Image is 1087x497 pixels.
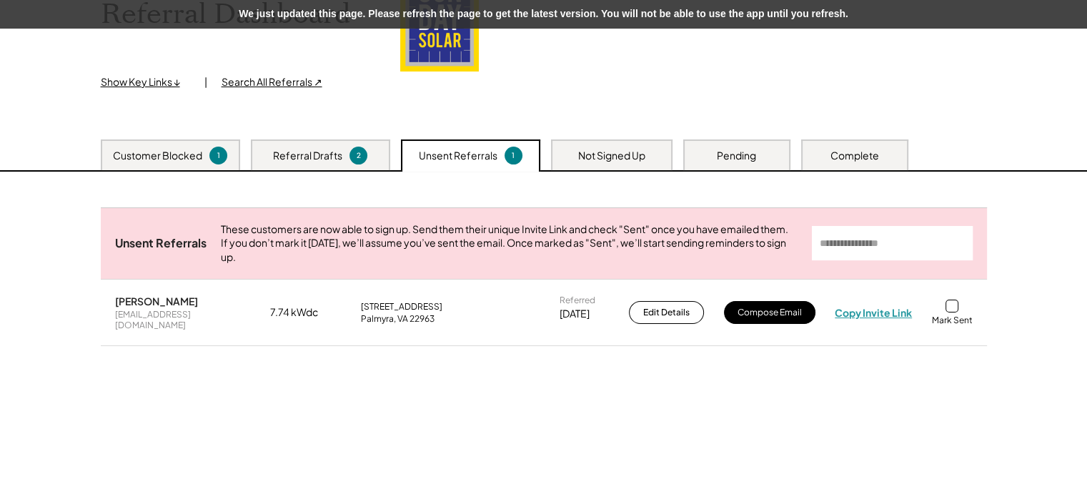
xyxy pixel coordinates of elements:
[212,150,225,161] div: 1
[115,295,198,307] div: [PERSON_NAME]
[931,315,972,326] div: Mark Sent
[204,75,207,89] div: |
[221,222,798,265] div: These customers are now able to sign up. Send them their unique Invite Link and check "Sent" once...
[830,149,879,163] div: Complete
[629,301,704,324] button: Edit Details
[222,75,322,89] div: Search All Referrals ↗
[560,307,590,321] div: [DATE]
[113,149,202,163] div: Customer Blocked
[361,313,435,325] div: Palmyra, VA 22963
[270,305,342,320] div: 7.74 kWdc
[560,295,595,306] div: Referred
[835,306,912,319] div: Copy Invite Link
[724,301,815,324] button: Compose Email
[717,149,756,163] div: Pending
[273,149,342,163] div: Referral Drafts
[507,150,520,161] div: 1
[352,150,365,161] div: 2
[361,301,442,313] div: [STREET_ADDRESS]
[101,75,190,89] div: Show Key Links ↓
[578,149,645,163] div: Not Signed Up
[419,149,497,163] div: Unsent Referrals
[115,309,251,331] div: [EMAIL_ADDRESS][DOMAIN_NAME]
[115,236,207,251] div: Unsent Referrals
